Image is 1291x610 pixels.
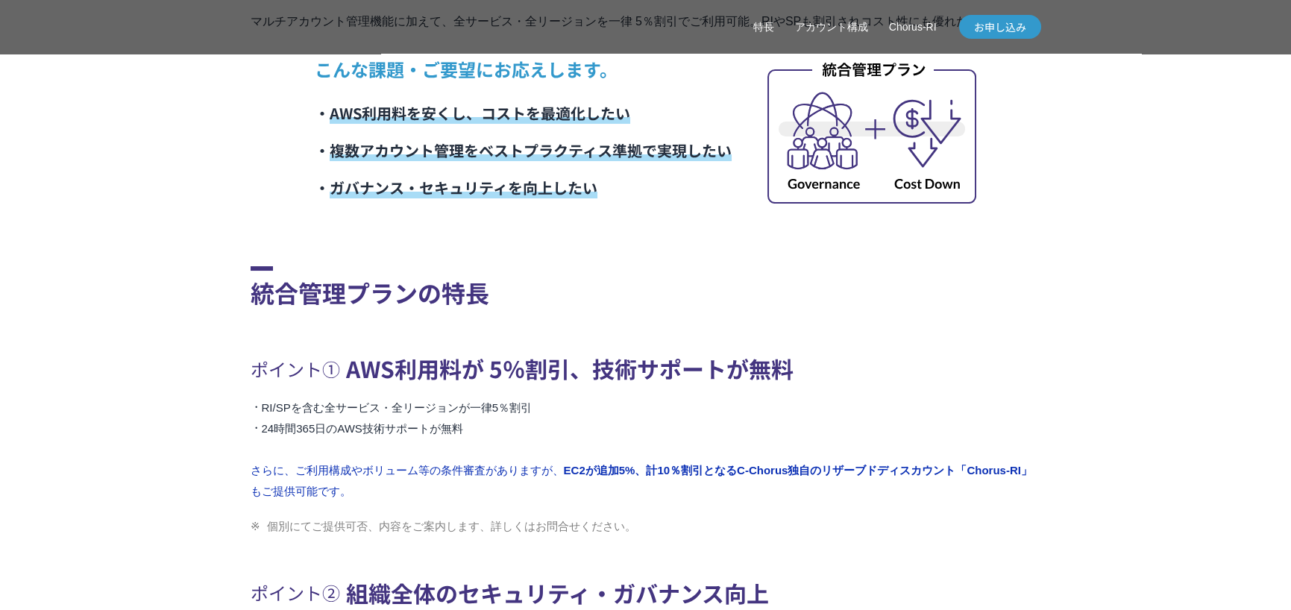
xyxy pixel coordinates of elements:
li: 個別にてご提供可否、内容をご案内します、詳しくはお問合せください。 [251,517,1041,536]
li: 24時間365日のAWS技術サポートが無料 [251,418,1041,439]
span: ポイント① [251,352,340,386]
span: お申し込み [959,19,1041,35]
li: RI/SPを含む全サービス・全リージョンが一律5％割引 [251,397,1041,418]
li: ・ [315,169,732,207]
p: マルチアカウント管理機能に加えて、全サービス・全リージョンを一律 5％割引でご利用可能。RIやSPも割引されコスト性にも優れたプランです。 [251,11,1041,32]
span: 複数アカウント管理をベストプラクティス準拠で実現したい [330,139,732,161]
img: 統合管理プラン_内容イメージ [767,59,976,204]
a: 特長 [753,19,774,35]
strong: EC2が追加5%、計10％割引となるC-Chorus独自のリザーブドディスカウント「Chorus-RI」 [564,464,1032,477]
h2: 統合管理プランの特長 [251,266,1041,310]
a: お申し込み [959,15,1041,39]
li: さらに、ご利用構成やボリューム等の条件審査がありますが、 もご提供可能です。 [251,460,1041,502]
li: ・ [315,95,732,132]
a: アカウント構成 [795,19,868,35]
span: ポイント② [251,576,340,609]
span: AWS利用料を安くし、コストを最適化したい [330,102,630,124]
span: ガバナンス・セキュリティを向上したい [330,177,597,198]
a: Chorus-RI [889,19,937,35]
p: こんな課題・ご要望にお応えします。 [315,56,732,83]
h3: AWS利用料が 5％割引、技術サポートが無料 [251,348,1041,390]
li: ・ [315,132,732,169]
